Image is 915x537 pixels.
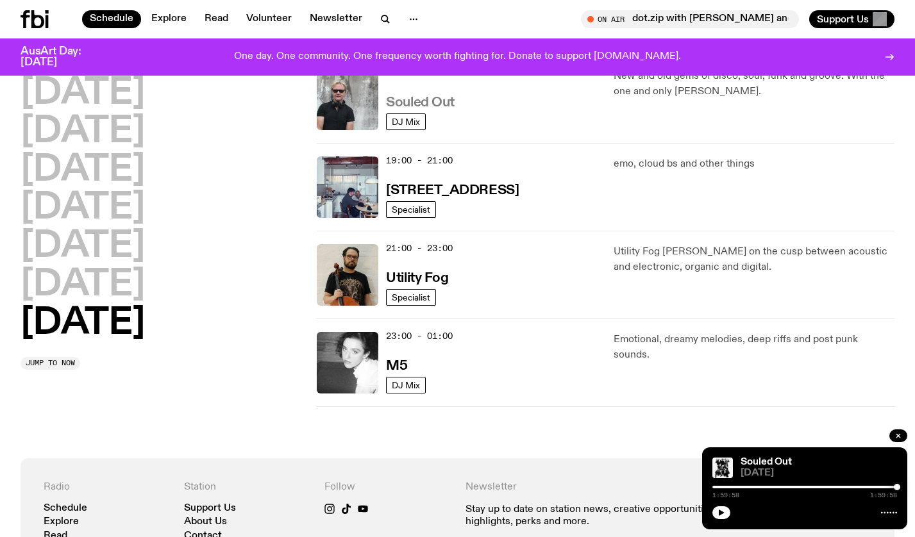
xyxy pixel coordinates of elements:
a: Read [197,10,236,28]
button: [DATE] [21,306,145,342]
p: Emotional, dreamy melodies, deep riffs and post punk sounds. [614,332,894,363]
p: emo, cloud bs and other things [614,156,894,172]
button: [DATE] [21,267,145,303]
button: On Airdot.zip with [PERSON_NAME] and Crescendoll [581,10,799,28]
h3: M5 [386,359,407,373]
button: [DATE] [21,190,145,226]
a: Schedule [44,504,87,513]
h3: Souled Out [386,96,455,110]
h3: Utility Fog [386,272,448,285]
span: DJ Mix [392,117,420,126]
span: Specialist [392,292,430,302]
a: DJ Mix [386,377,426,393]
button: [DATE] [21,114,145,150]
a: About Us [184,517,227,527]
span: 19:00 - 21:00 [386,154,453,167]
a: Souled Out [741,457,792,467]
a: Explore [144,10,194,28]
a: Schedule [82,10,141,28]
p: New and old gems of disco, soul, funk and groove. With the one and only [PERSON_NAME]. [614,69,894,99]
span: 23:00 - 01:00 [386,330,453,342]
p: Utility Fog [PERSON_NAME] on the cusp between acoustic and electronic, organic and digital. [614,244,894,275]
a: [STREET_ADDRESS] [386,181,519,197]
span: Jump to now [26,359,75,367]
button: Jump to now [21,357,80,370]
span: 21:00 - 23:00 [386,242,453,254]
h4: Follow [324,481,449,493]
button: Support Us [809,10,894,28]
a: Volunteer [239,10,299,28]
span: 1:59:58 [712,492,739,499]
img: Peter holds a cello, wearing a black graphic tee and glasses. He looks directly at the camera aga... [317,244,378,306]
span: 1:59:58 [870,492,897,499]
img: A black and white photo of Lilly wearing a white blouse and looking up at the camera. [317,332,378,393]
span: DJ Mix [392,380,420,390]
button: [DATE] [21,153,145,188]
h3: AusArt Day: [DATE] [21,46,103,68]
a: Specialist [386,289,436,306]
h4: Radio [44,481,169,493]
a: M5 [386,357,407,373]
a: Utility Fog [386,269,448,285]
h4: Station [184,481,309,493]
img: Stephen looks directly at the camera, wearing a black tee, black sunglasses and headphones around... [317,69,378,130]
a: Specialist [386,201,436,218]
a: Explore [44,517,79,527]
a: Newsletter [302,10,370,28]
span: Support Us [817,13,869,25]
p: Stay up to date on station news, creative opportunities, highlights, perks and more. [466,504,731,528]
p: One day. One community. One frequency worth fighting for. Donate to support [DOMAIN_NAME]. [234,51,681,63]
span: Specialist [392,204,430,214]
img: Pat sits at a dining table with his profile facing the camera. Rhea sits to his left facing the c... [317,156,378,218]
a: DJ Mix [386,113,426,130]
button: [DATE] [21,229,145,265]
button: [DATE] [21,76,145,112]
h3: [STREET_ADDRESS] [386,184,519,197]
h4: Newsletter [466,481,731,493]
span: [DATE] [741,468,897,478]
a: Souled Out [386,94,455,110]
a: Support Us [184,504,236,513]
